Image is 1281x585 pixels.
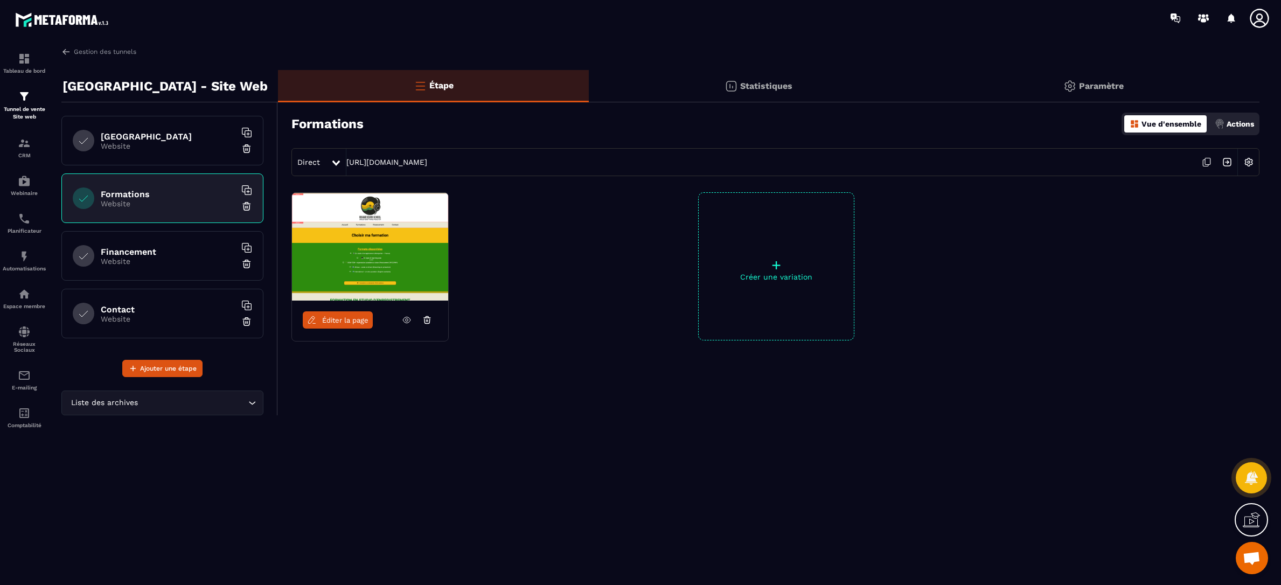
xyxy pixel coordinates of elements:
p: Actions [1227,120,1254,128]
img: trash [241,201,252,212]
img: scheduler [18,212,31,225]
a: Éditer la page [303,311,373,329]
span: Ajouter une étape [140,363,197,374]
a: schedulerschedulerPlanificateur [3,204,46,242]
p: CRM [3,152,46,158]
p: + [699,257,854,273]
p: Statistiques [740,81,792,91]
h6: Financement [101,247,235,257]
p: Espace membre [3,303,46,309]
span: Liste des archives [68,397,140,409]
p: Website [101,257,235,266]
img: bars-o.4a397970.svg [414,79,427,92]
img: formation [18,137,31,150]
p: E-mailing [3,385,46,391]
button: Ajouter une étape [122,360,203,377]
div: Ouvrir le chat [1236,542,1268,574]
input: Search for option [140,397,246,409]
p: Website [101,199,235,208]
p: Réseaux Sociaux [3,341,46,353]
img: accountant [18,407,31,420]
p: Vue d'ensemble [1141,120,1201,128]
p: Website [101,142,235,150]
p: Comptabilité [3,422,46,428]
img: automations [18,288,31,301]
p: Planificateur [3,228,46,234]
div: Search for option [61,391,263,415]
img: automations [18,250,31,263]
img: formation [18,52,31,65]
img: email [18,369,31,382]
p: Website [101,315,235,323]
h3: Formations [291,116,364,131]
p: Webinaire [3,190,46,196]
a: automationsautomationsEspace membre [3,280,46,317]
p: Tunnel de vente Site web [3,106,46,121]
p: Créer une variation [699,273,854,281]
img: setting-w.858f3a88.svg [1238,152,1259,172]
a: Gestion des tunnels [61,47,136,57]
p: [GEOGRAPHIC_DATA] - Site Web [62,75,268,97]
img: image [292,193,448,301]
img: dashboard-orange.40269519.svg [1130,119,1139,129]
a: social-networksocial-networkRéseaux Sociaux [3,317,46,361]
img: trash [241,316,252,327]
a: [URL][DOMAIN_NAME] [346,158,427,166]
img: arrow [61,47,71,57]
a: formationformationTunnel de vente Site web [3,82,46,129]
span: Direct [297,158,320,166]
p: Automatisations [3,266,46,271]
a: formationformationTableau de bord [3,44,46,82]
img: trash [241,259,252,269]
img: actions.d6e523a2.png [1215,119,1224,129]
a: automationsautomationsWebinaire [3,166,46,204]
img: automations [18,175,31,187]
span: Éditer la page [322,316,368,324]
h6: [GEOGRAPHIC_DATA] [101,131,235,142]
p: Tableau de bord [3,68,46,74]
img: formation [18,90,31,103]
img: stats.20deebd0.svg [725,80,737,93]
a: formationformationCRM [3,129,46,166]
h6: Contact [101,304,235,315]
img: arrow-next.bcc2205e.svg [1217,152,1237,172]
p: Paramètre [1079,81,1124,91]
p: Étape [429,80,454,90]
a: emailemailE-mailing [3,361,46,399]
img: logo [15,10,112,30]
img: social-network [18,325,31,338]
a: accountantaccountantComptabilité [3,399,46,436]
img: trash [241,143,252,154]
a: automationsautomationsAutomatisations [3,242,46,280]
img: setting-gr.5f69749f.svg [1063,80,1076,93]
h6: Formations [101,189,235,199]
